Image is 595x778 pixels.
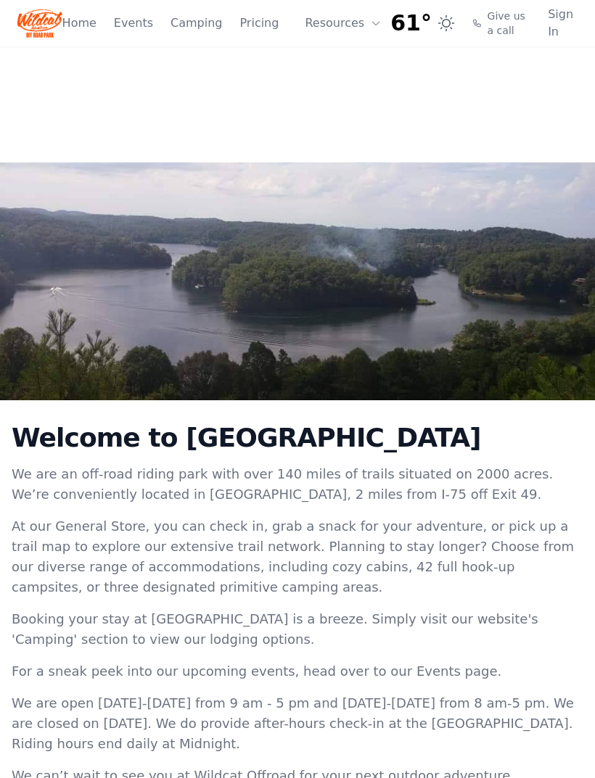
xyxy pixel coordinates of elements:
[171,15,222,32] a: Camping
[548,6,578,41] a: Sign In
[239,15,279,32] a: Pricing
[472,9,530,38] a: Give us a call
[12,464,583,505] p: We are an off-road riding park with over 140 miles of trails situated on 2000 acres. We’re conven...
[12,516,583,597] p: At our General Store, you can check in, grab a snack for your adventure, or pick up a trail map t...
[114,15,153,32] a: Events
[12,423,583,452] h2: Welcome to [GEOGRAPHIC_DATA]
[12,609,583,650] p: Booking your stay at [GEOGRAPHIC_DATA] is a breeze. Simply visit our website's 'Camping' section ...
[17,6,62,41] img: Wildcat Logo
[12,693,583,754] p: We are open [DATE]-[DATE] from 9 am - 5 pm and [DATE]-[DATE] from 8 am-5 pm. We are closed on [DA...
[12,661,583,682] p: For a sneak peek into our upcoming events, head over to our Events page.
[488,9,531,38] span: Give us a call
[390,10,432,36] span: 61°
[62,15,97,32] a: Home
[296,9,390,38] button: Resources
